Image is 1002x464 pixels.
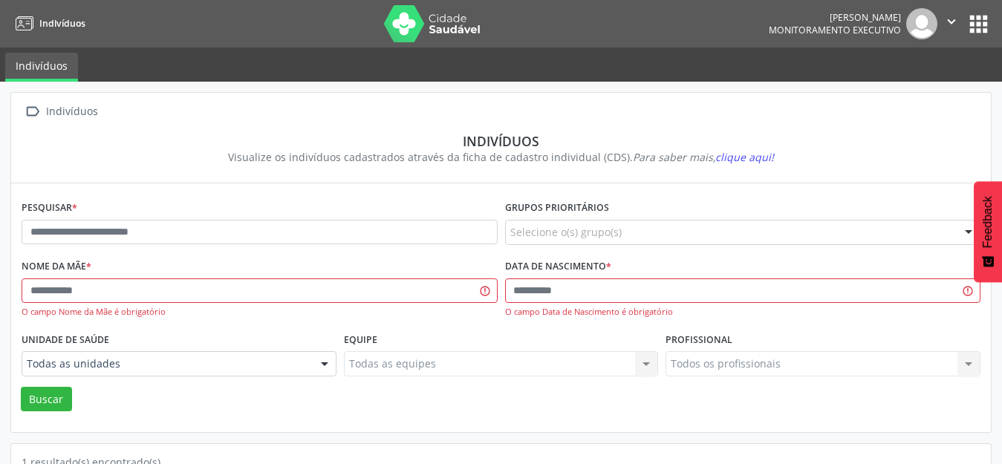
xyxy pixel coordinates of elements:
div: Indivíduos [43,101,100,122]
div: O campo Nome da Mãe é obrigatório [22,306,498,318]
div: Visualize os indivíduos cadastrados através da ficha de cadastro individual (CDS). [32,149,970,165]
div: O campo Data de Nascimento é obrigatório [505,306,981,318]
button: Feedback - Mostrar pesquisa [974,181,1002,282]
span: clique aqui! [715,150,774,164]
a:  Indivíduos [22,101,100,122]
label: Grupos prioritários [505,197,609,220]
span: Selecione o(s) grupo(s) [510,224,622,240]
button: apps [966,11,992,37]
label: Profissional [666,328,732,351]
a: Indivíduos [10,11,85,36]
label: Pesquisar [22,197,77,220]
a: Indivíduos [5,53,78,82]
label: Nome da mãe [22,255,91,278]
div: Indivíduos [32,133,970,149]
label: Unidade de saúde [22,328,109,351]
i:  [943,13,960,30]
button: Buscar [21,387,72,412]
img: img [906,8,937,39]
label: Data de nascimento [505,255,611,278]
span: Todas as unidades [27,356,306,371]
span: Feedback [981,196,995,248]
i:  [22,101,43,122]
button:  [937,8,966,39]
span: Monitoramento Executivo [769,24,901,36]
div: [PERSON_NAME] [769,11,901,24]
span: Indivíduos [39,17,85,30]
i: Para saber mais, [633,150,774,164]
label: Equipe [344,328,377,351]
